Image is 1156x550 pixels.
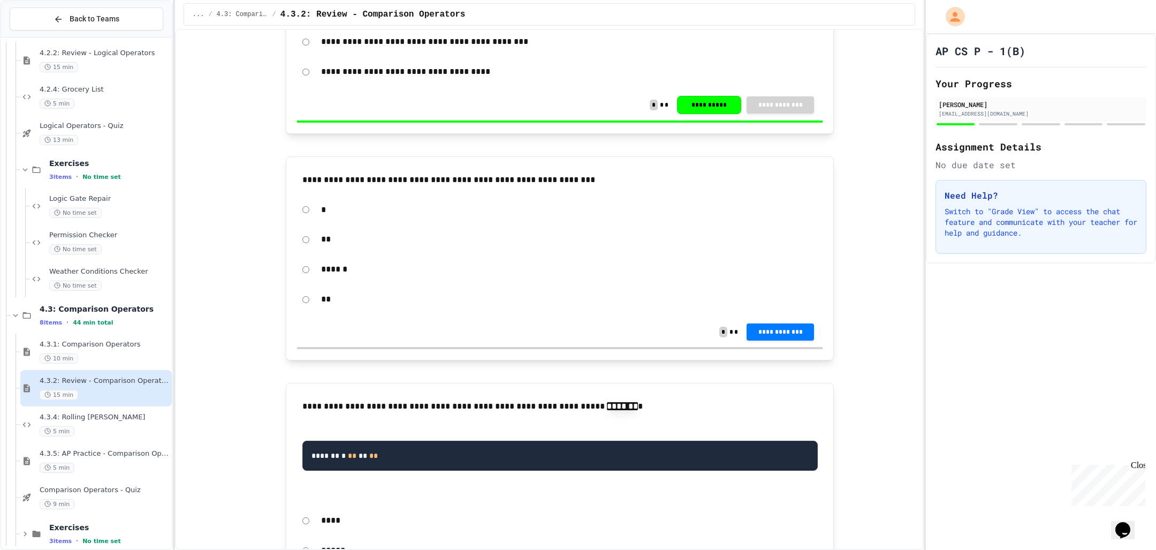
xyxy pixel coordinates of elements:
span: Permission Checker [49,231,170,240]
h2: Your Progress [936,76,1146,91]
span: 4.3: Comparison Operators [40,304,170,314]
span: • [76,172,78,181]
span: Comparison Operators - Quiz [40,486,170,495]
span: 10 min [40,353,78,364]
span: Logical Operators - Quiz [40,122,170,131]
h3: Need Help? [945,189,1137,202]
span: 4.2.4: Grocery List [40,85,170,94]
span: / [272,10,276,19]
span: 4.3.2: Review - Comparison Operators [40,376,170,386]
span: Exercises [49,523,170,532]
span: No time set [82,538,121,545]
span: 4.2.2: Review - Logical Operators [40,49,170,58]
div: [EMAIL_ADDRESS][DOMAIN_NAME] [939,110,1143,118]
span: Logic Gate Repair [49,194,170,204]
span: No time set [82,174,121,180]
iframe: chat widget [1111,507,1145,539]
span: Weather Conditions Checker [49,267,170,276]
span: Exercises [49,159,170,168]
h2: Assignment Details [936,139,1146,154]
span: No time set [49,208,102,218]
span: 4.3.2: Review - Comparison Operators [280,8,466,21]
span: 4.3.5: AP Practice - Comparison Operators [40,449,170,458]
span: 3 items [49,174,72,180]
span: 9 min [40,499,74,509]
span: No time set [49,281,102,291]
span: 44 min total [73,319,113,326]
span: ... [193,10,204,19]
h1: AP CS P - 1(B) [936,43,1025,58]
span: • [76,537,78,545]
span: 4.3.4: Rolling [PERSON_NAME] [40,413,170,422]
iframe: chat widget [1067,461,1145,506]
span: 15 min [40,390,78,400]
span: 5 min [40,463,74,473]
span: 5 min [40,426,74,436]
span: 3 items [49,538,72,545]
span: • [66,318,69,327]
span: 13 min [40,135,78,145]
span: 5 min [40,99,74,109]
span: Back to Teams [70,13,119,25]
span: 15 min [40,62,78,72]
span: / [208,10,212,19]
span: 4.3: Comparison Operators [217,10,268,19]
span: 4.3.1: Comparison Operators [40,340,170,349]
div: [PERSON_NAME] [939,100,1143,109]
div: My Account [934,4,968,29]
span: 8 items [40,319,62,326]
div: Chat with us now!Close [4,4,74,68]
div: No due date set [936,159,1146,171]
span: No time set [49,244,102,254]
button: Back to Teams [10,7,163,31]
p: Switch to "Grade View" to access the chat feature and communicate with your teacher for help and ... [945,206,1137,238]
